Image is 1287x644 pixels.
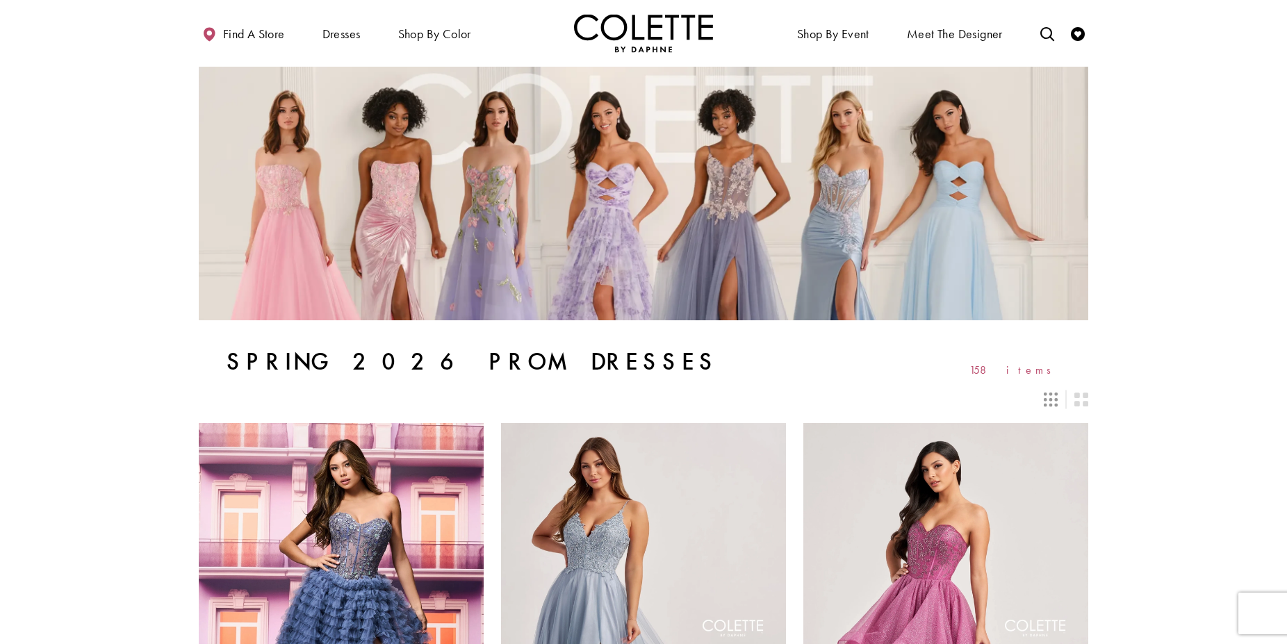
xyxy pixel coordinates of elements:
h1: Spring 2026 Prom Dresses [227,348,719,376]
span: 158 items [969,364,1060,376]
div: Layout Controls [190,384,1097,415]
span: Switch layout to 3 columns [1044,393,1058,406]
span: Switch layout to 2 columns [1074,393,1088,406]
